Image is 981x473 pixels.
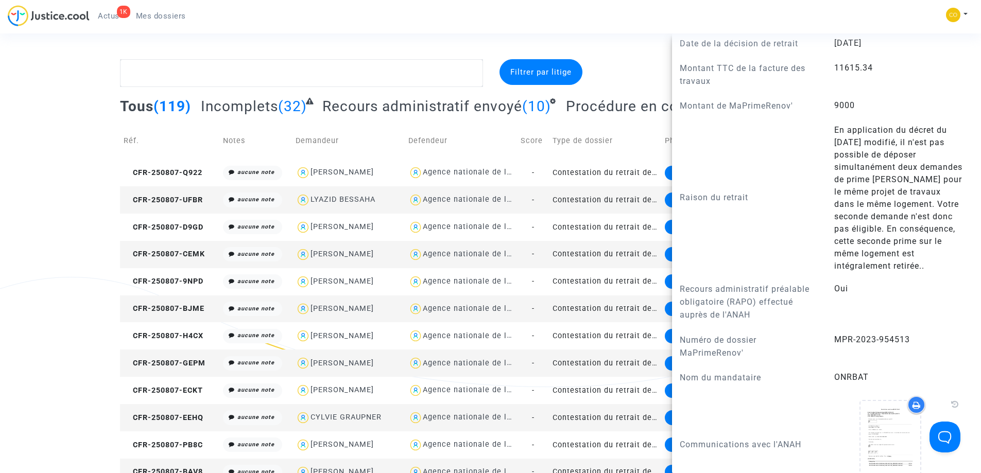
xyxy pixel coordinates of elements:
div: Mise en demeure [665,247,733,261]
td: Type de dossier [549,122,661,159]
span: CFR-250807-Q922 [124,168,202,177]
i: aucune note [237,414,274,421]
img: icon-user.svg [296,356,311,371]
div: Agence nationale de l'habitat [423,222,536,231]
td: Contestation du retrait de [PERSON_NAME] par l'ANAH (mandataire) [549,431,661,459]
i: aucune note [237,441,274,448]
td: Demandeur [292,122,404,159]
img: icon-user.svg [408,302,423,317]
div: [PERSON_NAME] [311,440,374,449]
span: CFR-250807-9NPD [124,277,203,286]
td: Contestation du retrait de [PERSON_NAME] par l'ANAH (mandataire) [549,322,661,349]
span: Actus [98,11,119,21]
div: [PERSON_NAME] [311,359,374,367]
span: CFR-250807-D9GD [124,223,203,232]
span: 9000 [834,100,855,110]
span: Oui [834,284,848,293]
i: aucune note [237,169,274,176]
div: [PERSON_NAME] [311,386,374,394]
td: Contestation du retrait de [PERSON_NAME] par l'ANAH (mandataire) [549,186,661,214]
td: Notes [219,122,292,159]
a: Mes dossiers [128,8,194,24]
td: Phase [661,122,760,159]
div: Agence nationale de l'habitat [423,277,536,286]
img: icon-user.svg [408,383,423,398]
div: Mise en demeure [665,302,733,316]
p: Date de la décision de retrait [680,37,819,50]
div: Agence nationale de l'habitat [423,413,536,422]
p: Montant TTC de la facture des travaux [680,62,819,87]
div: Recours administratif [665,166,748,180]
p: Montant de MaPrimeRenov' [680,99,819,112]
span: - [532,331,535,340]
span: Procédure en cours [566,98,699,115]
td: Contestation du retrait de [PERSON_NAME] par l'ANAH (mandataire) [549,404,661,431]
span: - [532,413,535,422]
i: aucune note [237,305,274,312]
img: icon-user.svg [296,247,311,262]
img: icon-user.svg [408,165,423,180]
span: CFR-250807-H4CX [124,331,203,340]
span: Incomplets [201,98,278,115]
span: Filtrer par litige [510,67,572,77]
span: CFR-250807-CEMK [124,250,205,258]
div: Agence nationale de l'habitat [423,359,536,367]
img: icon-user.svg [408,437,423,452]
span: (32) [278,98,307,115]
div: Mise en demeure [665,410,733,425]
div: 1K [117,6,130,18]
span: [DATE] [834,38,862,48]
td: Contestation du retrait de [PERSON_NAME] par l'ANAH (mandataire) [549,349,661,377]
span: Mes dossiers [136,11,186,21]
span: CFR-250807-UFBR [124,196,203,204]
img: icon-user.svg [296,383,311,398]
a: 1KActus [90,8,128,24]
span: MPR-2023-954513 [834,335,910,344]
img: icon-user.svg [408,410,423,425]
div: Mise en demeure [665,356,733,371]
i: aucune note [237,223,274,230]
img: jc-logo.svg [8,5,90,26]
span: - [532,250,535,258]
i: aucune note [237,332,274,339]
img: 84a266a8493598cb3cce1313e02c3431 [946,8,960,22]
img: icon-user.svg [296,328,311,343]
div: Recours administratif [665,437,748,452]
img: icon-user.svg [408,220,423,235]
img: icon-user.svg [408,328,423,343]
div: [PERSON_NAME] [311,250,374,258]
div: [PERSON_NAME] [311,331,374,340]
td: Réf. [120,122,219,159]
img: icon-user.svg [296,220,311,235]
span: ONRBAT [834,372,869,382]
td: Contestation du retrait de [PERSON_NAME] par l'ANAH (mandataire) [549,268,661,295]
p: Communications avec l'ANAH [680,438,819,451]
div: Agence nationale de l'habitat [423,195,536,204]
i: aucune note [237,278,274,285]
img: icon-user.svg [296,192,311,207]
div: [PERSON_NAME] [311,277,374,286]
span: En application du décret du [DATE] modifié, il n'est pas possible de déposer simultanément deux d... [834,125,962,271]
div: Agence nationale de l'habitat [423,250,536,258]
td: Contestation du retrait de [PERSON_NAME] par l'ANAH (mandataire) [549,377,661,404]
div: Mise en demeure [665,329,733,343]
div: LYAZID BESSAHA [311,195,375,204]
span: - [532,386,535,395]
td: Contestation du retrait de [PERSON_NAME] par l'ANAH (mandataire) [549,295,661,323]
td: Defendeur [405,122,517,159]
div: Mise en demeure [665,220,733,234]
div: Agence nationale de l'habitat [423,440,536,449]
td: Contestation du retrait de [PERSON_NAME] par l'ANAH (mandataire) [549,159,661,186]
img: icon-user.svg [296,165,311,180]
span: CFR-250807-EEHQ [124,413,203,422]
span: CFR-250807-PB8C [124,441,203,449]
span: - [532,441,535,449]
p: Raison du retrait [680,191,819,204]
img: icon-user.svg [296,302,311,317]
span: (10) [522,98,551,115]
img: icon-user.svg [296,410,311,425]
span: CFR-250807-BJME [124,304,204,313]
span: - [532,359,535,367]
p: Numéro de dossier MaPrimeRenov' [680,334,819,359]
td: Contestation du retrait de [PERSON_NAME] par l'ANAH (mandataire) [549,214,661,241]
